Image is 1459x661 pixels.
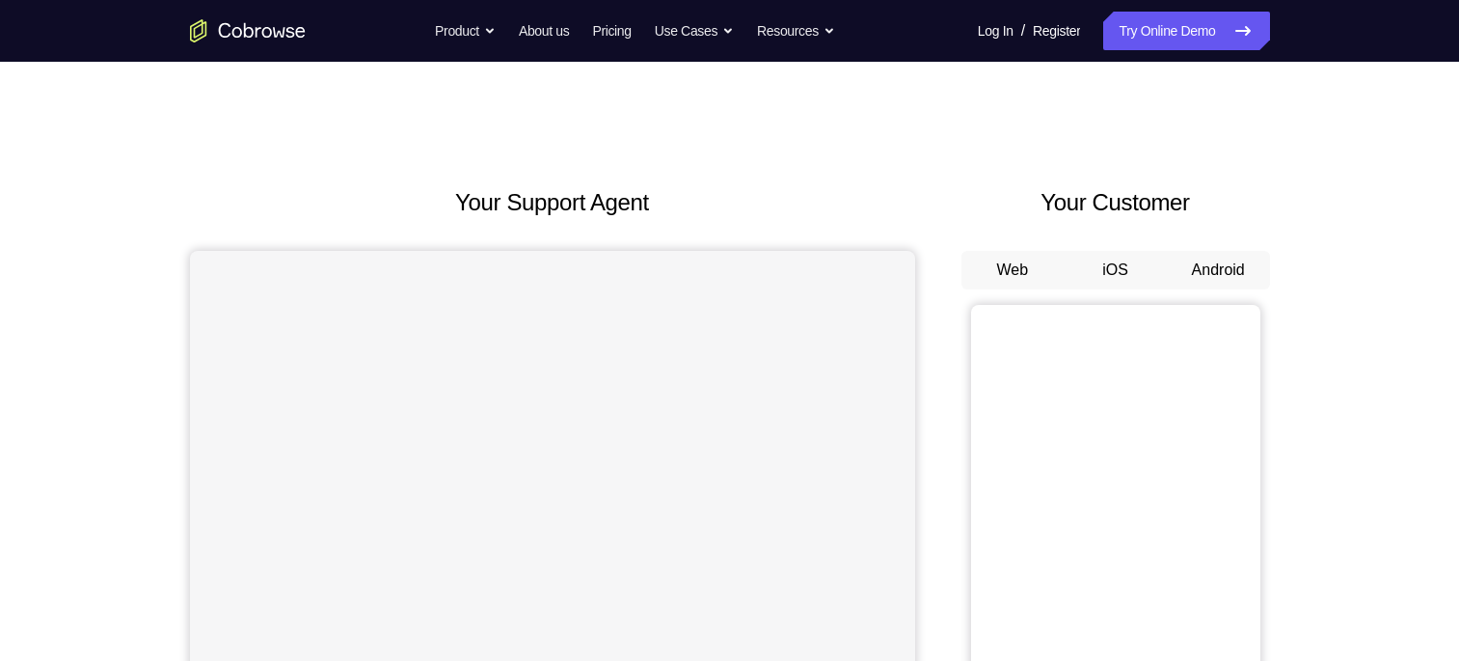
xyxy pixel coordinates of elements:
[978,12,1013,50] a: Log In
[961,251,1065,289] button: Web
[1103,12,1269,50] a: Try Online Demo
[592,12,631,50] a: Pricing
[1033,12,1080,50] a: Register
[655,12,734,50] button: Use Cases
[435,12,496,50] button: Product
[190,19,306,42] a: Go to the home page
[519,12,569,50] a: About us
[1064,251,1167,289] button: iOS
[757,12,835,50] button: Resources
[1167,251,1270,289] button: Android
[961,185,1270,220] h2: Your Customer
[190,185,915,220] h2: Your Support Agent
[1021,19,1025,42] span: /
